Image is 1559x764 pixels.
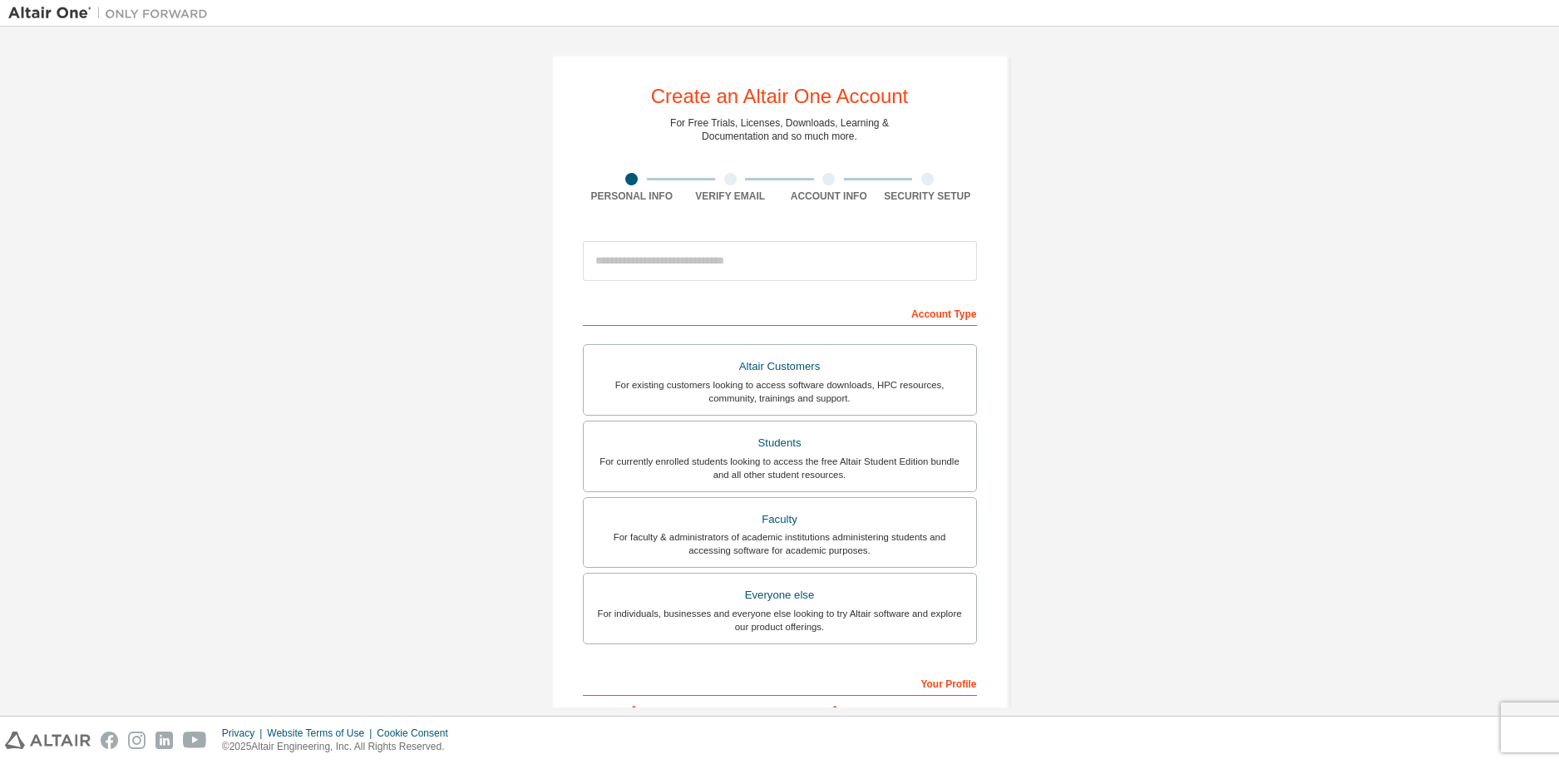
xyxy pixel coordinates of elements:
[594,607,966,633] div: For individuals, businesses and everyone else looking to try Altair software and explore our prod...
[785,704,977,717] label: Last Name
[267,727,377,740] div: Website Terms of Use
[128,732,146,749] img: instagram.svg
[594,584,966,607] div: Everyone else
[594,455,966,481] div: For currently enrolled students looking to access the free Altair Student Edition bundle and all ...
[594,431,966,455] div: Students
[594,355,966,378] div: Altair Customers
[780,190,879,203] div: Account Info
[583,190,682,203] div: Personal Info
[101,732,118,749] img: facebook.svg
[377,727,457,740] div: Cookie Consent
[583,704,775,717] label: First Name
[594,378,966,405] div: For existing customers looking to access software downloads, HPC resources, community, trainings ...
[670,116,889,143] div: For Free Trials, Licenses, Downloads, Learning & Documentation and so much more.
[878,190,977,203] div: Security Setup
[8,5,216,22] img: Altair One
[155,732,173,749] img: linkedin.svg
[222,727,267,740] div: Privacy
[583,299,977,326] div: Account Type
[222,740,458,754] p: © 2025 Altair Engineering, Inc. All Rights Reserved.
[594,530,966,557] div: For faculty & administrators of academic institutions administering students and accessing softwa...
[651,86,909,106] div: Create an Altair One Account
[583,669,977,696] div: Your Profile
[5,732,91,749] img: altair_logo.svg
[594,508,966,531] div: Faculty
[681,190,780,203] div: Verify Email
[183,732,207,749] img: youtube.svg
